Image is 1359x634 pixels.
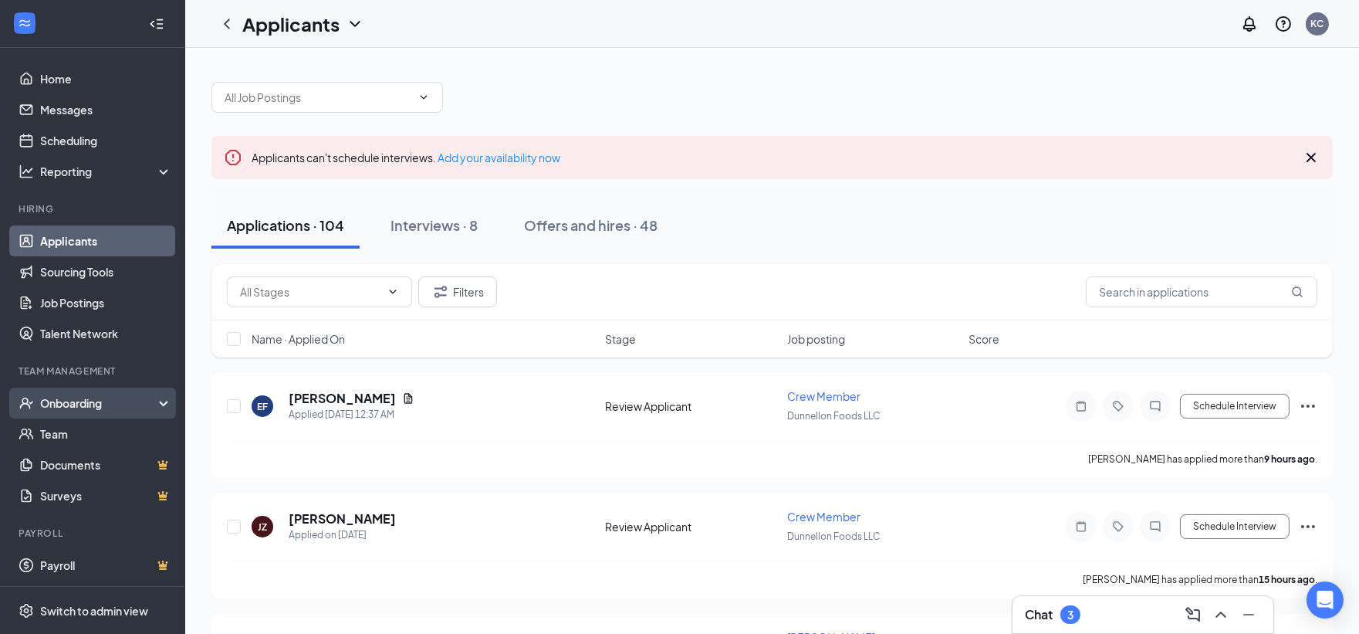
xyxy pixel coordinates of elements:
[289,510,396,527] h5: [PERSON_NAME]
[40,63,172,94] a: Home
[1307,581,1344,619] div: Open Intercom Messenger
[1239,605,1258,624] svg: Minimize
[225,89,411,106] input: All Job Postings
[1086,276,1317,307] input: Search in applications
[224,148,242,167] svg: Error
[40,395,159,411] div: Onboarding
[418,91,430,103] svg: ChevronDown
[346,15,364,33] svg: ChevronDown
[431,283,450,301] svg: Filter
[218,15,236,33] svg: ChevronLeft
[1299,517,1317,536] svg: Ellipses
[1109,520,1127,533] svg: Tag
[40,287,172,318] a: Job Postings
[258,520,267,534] div: JZ
[149,16,164,32] svg: Collapse
[1180,394,1290,419] button: Schedule Interview
[227,215,344,235] div: Applications · 104
[1236,602,1261,627] button: Minimize
[1299,397,1317,415] svg: Ellipses
[1209,602,1233,627] button: ChevronUp
[402,392,414,405] svg: Document
[40,164,173,179] div: Reporting
[252,151,560,164] span: Applicants can't schedule interviews.
[1180,514,1290,539] button: Schedule Interview
[524,215,658,235] div: Offers and hires · 48
[1291,286,1303,298] svg: MagnifyingGlass
[787,510,860,524] span: Crew Member
[240,283,380,300] input: All Stages
[387,286,399,298] svg: ChevronDown
[1302,148,1320,167] svg: Cross
[257,400,268,413] div: EF
[1088,453,1317,466] p: [PERSON_NAME] has applied more than .
[1311,17,1324,30] div: KC
[1083,573,1317,586] p: [PERSON_NAME] has applied more than .
[19,164,34,179] svg: Analysis
[40,256,172,287] a: Sourcing Tools
[1109,400,1127,412] svg: Tag
[40,480,172,511] a: SurveysCrown
[19,527,169,540] div: Payroll
[40,318,172,349] a: Talent Network
[1184,605,1202,624] svg: ComposeMessage
[1146,520,1165,533] svg: ChatInactive
[1274,15,1293,33] svg: QuestionInfo
[1146,400,1165,412] svg: ChatInactive
[40,419,172,449] a: Team
[1067,609,1073,622] div: 3
[1212,605,1230,624] svg: ChevronUp
[40,94,172,125] a: Messages
[40,603,148,619] div: Switch to admin view
[242,11,340,37] h1: Applicants
[438,151,560,164] a: Add your availability now
[606,398,778,414] div: Review Applicant
[1259,574,1315,585] b: 15 hours ago
[1072,400,1090,412] svg: Note
[969,331,999,347] span: Score
[40,225,172,256] a: Applicants
[1072,520,1090,533] svg: Note
[1240,15,1259,33] svg: Notifications
[606,519,778,534] div: Review Applicant
[289,390,396,407] h5: [PERSON_NAME]
[289,527,396,543] div: Applied on [DATE]
[252,331,345,347] span: Name · Applied On
[418,276,497,307] button: Filter Filters
[17,15,32,31] svg: WorkstreamLogo
[289,407,414,422] div: Applied [DATE] 12:37 AM
[1025,606,1053,623] h3: Chat
[1264,453,1315,465] b: 9 hours ago
[1181,602,1205,627] button: ComposeMessage
[19,395,34,411] svg: UserCheck
[19,202,169,215] div: Hiring
[787,531,880,542] span: Dunnellon Foods LLC
[40,550,172,581] a: PayrollCrown
[787,410,880,422] span: Dunnellon Foods LLC
[40,449,172,480] a: DocumentsCrown
[19,603,34,619] svg: Settings
[787,389,860,403] span: Crew Member
[390,215,478,235] div: Interviews · 8
[606,331,637,347] span: Stage
[19,364,169,378] div: Team Management
[40,125,172,156] a: Scheduling
[787,331,845,347] span: Job posting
